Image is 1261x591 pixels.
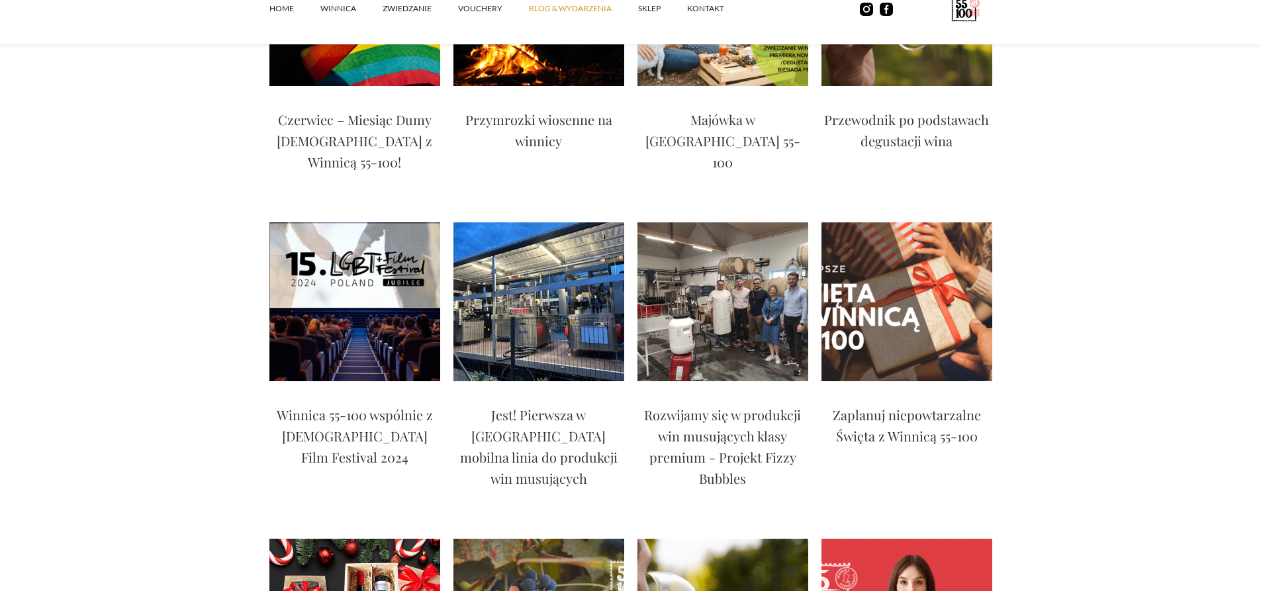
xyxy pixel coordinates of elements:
[821,404,992,447] p: Zaplanuj niepowtarzalne Święta z Winnicą 55-100
[453,404,624,489] p: Jest! Pierwsza w [GEOGRAPHIC_DATA] mobilna linia do produkcji win musujących
[269,109,440,173] p: Czerwiec – Miesiąc Dumy [DEMOGRAPHIC_DATA] z Winnicą 55-100!
[821,109,992,158] a: Przewodnik po podstawach degustacji wina
[637,109,808,179] a: Majówka w [GEOGRAPHIC_DATA] 55-100
[269,404,440,468] p: Winnica 55-100 wspólnie z [DEMOGRAPHIC_DATA] Film Festival 2024
[453,109,624,152] p: Przymrozki wiosenne na winnicy
[453,109,624,158] a: Przymrozki wiosenne na winnicy
[453,404,624,496] a: Jest! Pierwsza w [GEOGRAPHIC_DATA] mobilna linia do produkcji win musujących
[269,404,440,475] a: Winnica 55-100 wspólnie z [DEMOGRAPHIC_DATA] Film Festival 2024
[821,404,992,453] a: Zaplanuj niepowtarzalne Święta z Winnicą 55-100
[637,109,808,173] p: Majówka w [GEOGRAPHIC_DATA] 55-100
[821,109,992,152] p: Przewodnik po podstawach degustacji wina
[269,109,440,179] a: Czerwiec – Miesiąc Dumy [DEMOGRAPHIC_DATA] z Winnicą 55-100!
[637,404,808,496] a: Rozwijamy się w produkcji win musujących klasy premium - Projekt Fizzy Bubbles
[637,404,808,489] p: Rozwijamy się w produkcji win musujących klasy premium - Projekt Fizzy Bubbles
